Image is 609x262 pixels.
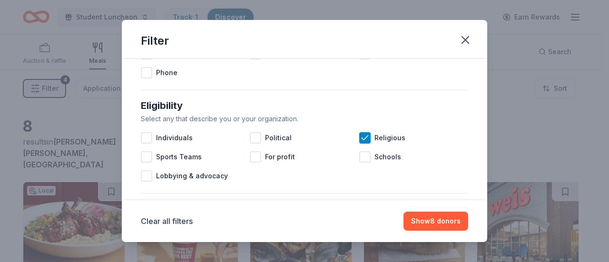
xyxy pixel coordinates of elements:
[156,170,228,182] span: Lobbying & advocacy
[141,215,193,227] button: Clear all filters
[403,212,468,231] button: Show8 donors
[374,132,405,144] span: Religious
[156,151,202,163] span: Sports Teams
[141,98,468,113] div: Eligibility
[141,33,169,49] div: Filter
[374,151,401,163] span: Schools
[156,132,193,144] span: Individuals
[141,113,468,125] div: Select any that describe you or your organization.
[265,151,295,163] span: For profit
[156,67,177,78] span: Phone
[265,132,292,144] span: Political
